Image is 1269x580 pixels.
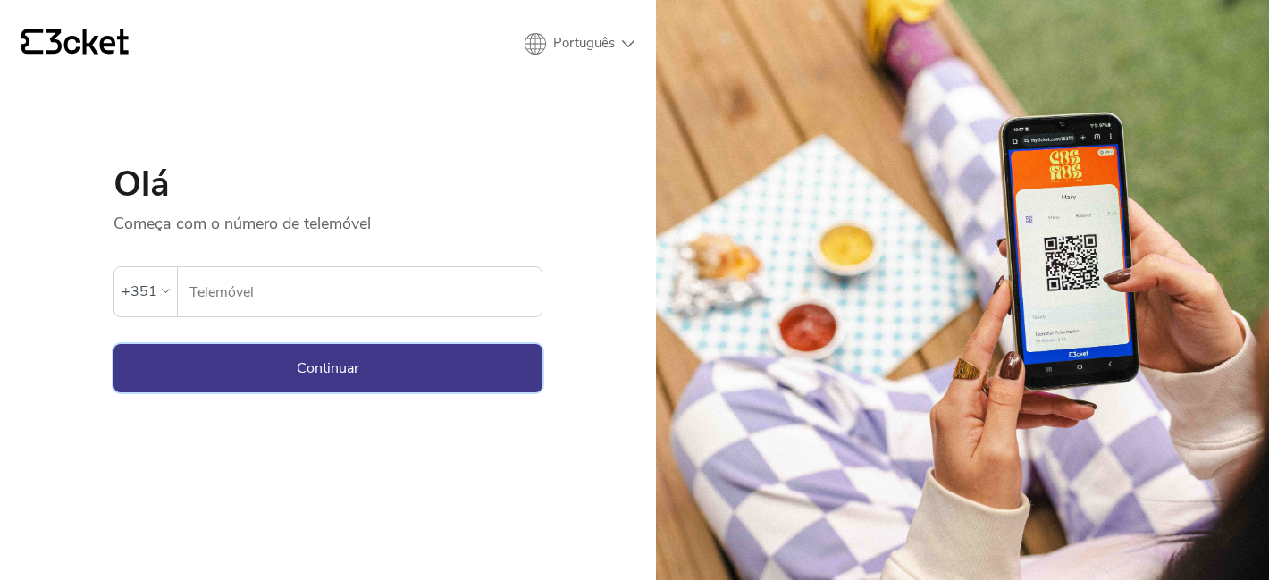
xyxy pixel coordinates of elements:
[21,29,43,55] g: {' '}
[113,202,542,234] p: Começa com o número de telemóvel
[178,267,542,317] label: Telemóvel
[189,267,542,316] input: Telemóvel
[122,278,157,305] div: +351
[113,166,542,202] h1: Olá
[21,29,129,59] a: {' '}
[113,344,542,392] button: Continuar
